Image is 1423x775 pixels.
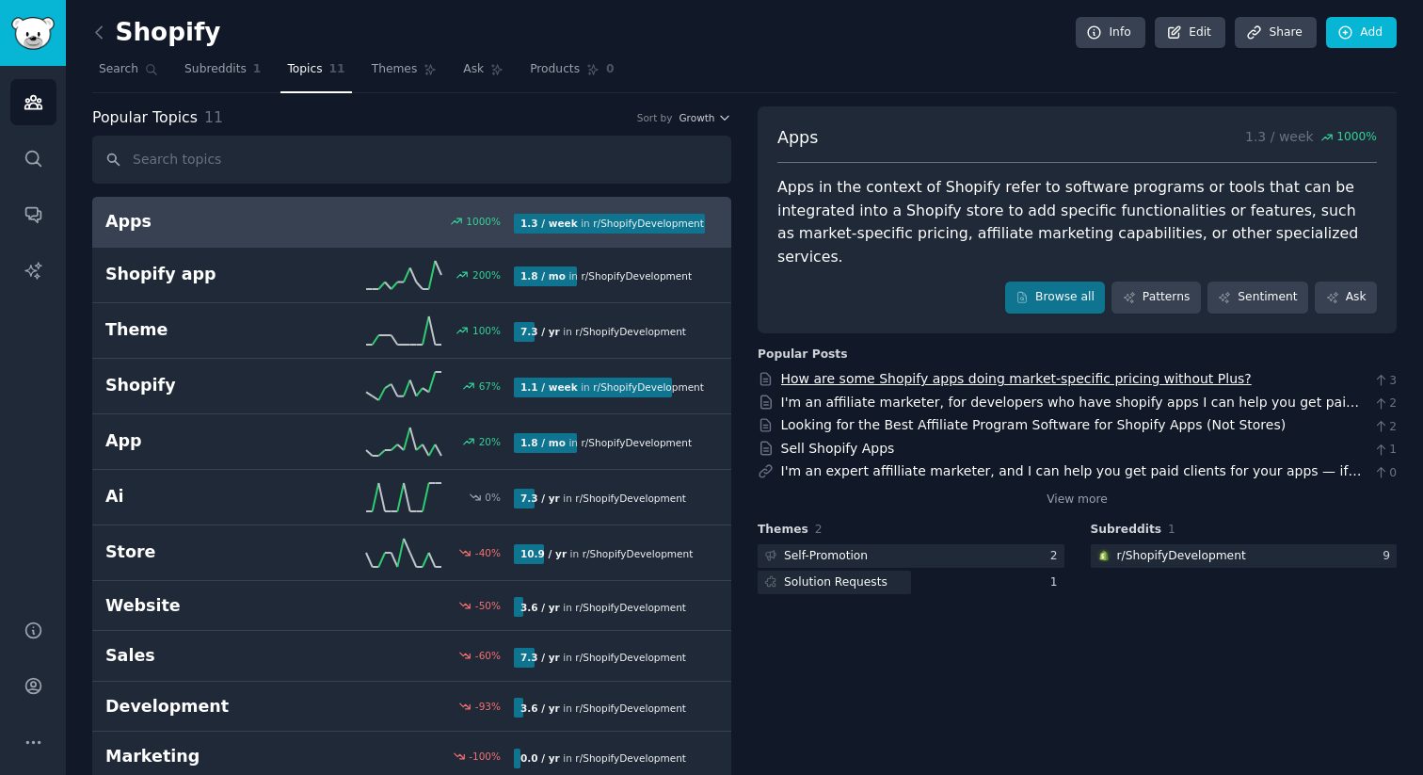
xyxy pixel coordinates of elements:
span: Apps [777,126,818,150]
div: 1000 % [466,215,501,228]
div: 0 % [485,491,501,504]
a: Patterns [1111,282,1200,314]
b: 1.1 / week [520,381,578,393]
div: -40 % [475,546,501,559]
span: 11 [204,108,223,126]
div: in [514,266,698,286]
a: Ai0%7.3 / yrin r/ShopifyDevelopment [92,470,731,525]
div: 1 [1050,574,1064,591]
b: 3.6 / yr [520,702,560,714]
div: 67 % [479,379,501,393]
a: Store-40%10.9 / yrin r/ShopifyDevelopment [92,525,731,581]
h2: Shopify app [105,263,310,286]
span: 1000 % [1336,129,1377,146]
a: Subreddits1 [178,55,267,93]
div: Solution Requests [784,574,887,591]
div: Apps in the context of Shopify refer to software programs or tools that can be integrated into a ... [777,176,1377,268]
a: View more [1047,492,1108,509]
a: Shopify app200%1.8 / moin r/ShopifyDevelopment [92,248,731,303]
a: Theme100%7.3 / yrin r/ShopifyDevelopment [92,303,731,359]
span: Themes [758,522,808,539]
div: in [514,322,693,342]
span: r/ ShopifyDevelopment [583,548,694,559]
div: in [514,597,693,617]
span: r/ ShopifyDevelopment [581,270,692,282]
a: Share [1235,17,1316,49]
span: r/ ShopifyDevelopment [575,752,686,764]
h2: Development [105,695,310,718]
a: Sentiment [1207,282,1308,314]
h2: Theme [105,318,310,342]
a: I'm an affiliate marketer, for developers who have shopify apps I can help you get paid clients f... [781,395,1360,429]
span: r/ ShopifyDevelopment [575,702,686,714]
div: Popular Posts [758,347,848,363]
div: in [514,489,693,509]
div: in [514,378,705,397]
div: -60 % [475,649,501,662]
span: Subreddits [1091,522,1162,539]
span: 2 [815,523,823,536]
div: -93 % [475,700,501,713]
div: r/ ShopifyDevelopment [1117,548,1246,565]
div: 2 [1050,548,1064,565]
div: in [514,544,699,564]
div: 100 % [472,324,501,337]
span: 2 [1373,396,1397,412]
span: r/ ShopifyDevelopment [575,326,686,337]
button: Growth [679,111,731,124]
a: ShopifyDevelopmentr/ShopifyDevelopment9 [1091,544,1398,568]
b: 1.8 / mo [520,270,566,282]
h2: Marketing [105,745,310,768]
a: Shopify67%1.1 / weekin r/ShopifyDevelopment [92,359,731,414]
span: r/ ShopifyDevelopment [593,381,704,393]
div: in [514,698,693,718]
h2: Shopify [92,18,220,48]
h2: Apps [105,210,310,234]
span: r/ ShopifyDevelopment [575,602,686,613]
a: Add [1326,17,1397,49]
b: 1.3 / week [520,218,578,229]
b: 0.0 / yr [520,752,560,764]
div: in [514,648,693,668]
input: Search topics [92,136,731,184]
span: Search [99,61,138,78]
span: r/ ShopifyDevelopment [575,652,686,663]
a: How are some Shopify apps doing market-specific pricing without Plus? [781,371,1252,386]
span: 1 [1373,442,1397,459]
img: ShopifyDevelopment [1097,549,1111,562]
a: Themes [365,55,444,93]
div: in [514,433,698,453]
h2: Store [105,541,310,564]
h2: Website [105,594,310,618]
span: 11 [329,61,345,78]
span: 0 [606,61,615,78]
b: 3.6 / yr [520,602,560,613]
a: Apps1000%1.3 / weekin r/ShopifyDevelopment [92,197,731,248]
b: 1.8 / mo [520,437,566,448]
a: Info [1076,17,1145,49]
img: GummySearch logo [11,17,55,50]
a: Topics11 [280,55,351,93]
span: Growth [679,111,714,124]
div: -100 % [469,750,501,763]
span: Subreddits [184,61,247,78]
a: Browse all [1005,282,1106,314]
a: App20%1.8 / moin r/ShopifyDevelopment [92,414,731,470]
b: 10.9 / yr [520,548,567,559]
p: 1.3 / week [1245,126,1377,150]
div: Sort by [637,111,673,124]
b: 7.3 / yr [520,492,560,504]
a: Self-Promotion2 [758,544,1064,568]
a: Edit [1155,17,1225,49]
a: Ask [456,55,510,93]
div: in [514,749,693,768]
a: Solution Requests1 [758,571,1064,594]
span: 1 [253,61,262,78]
span: Products [530,61,580,78]
h2: Shopify [105,374,310,397]
a: Looking for the Best Affiliate Program Software for Shopify Apps (Not Stores) [781,417,1287,432]
a: Website-50%3.6 / yrin r/ShopifyDevelopment [92,581,731,632]
span: r/ ShopifyDevelopment [575,492,686,504]
span: 2 [1373,419,1397,436]
span: 0 [1373,465,1397,482]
